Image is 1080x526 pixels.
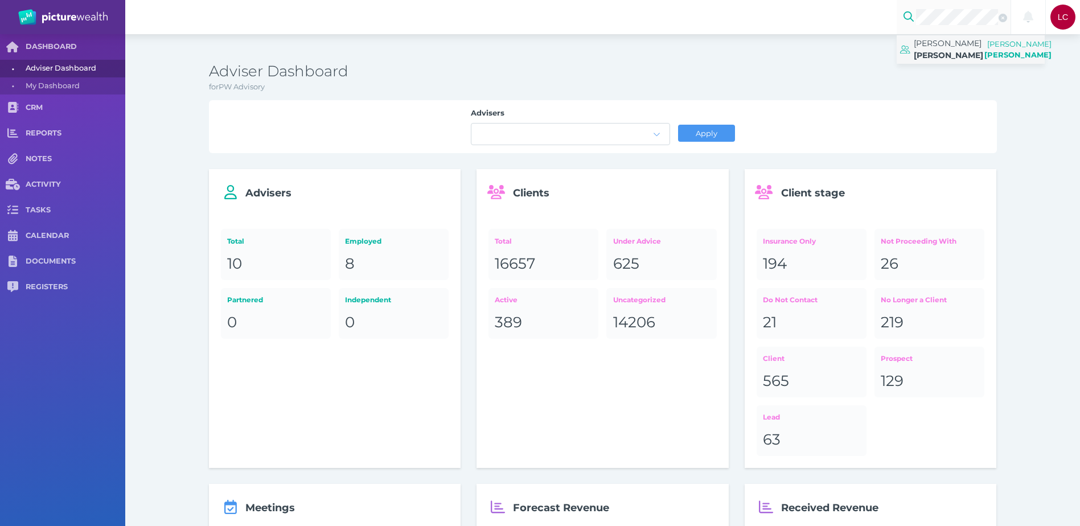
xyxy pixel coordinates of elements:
[998,13,1007,22] button: Clear
[221,288,331,339] a: Partnered0
[18,9,108,25] img: PW
[209,62,997,81] h3: Adviser Dashboard
[1050,5,1075,30] div: Leila Craig
[881,354,913,363] span: Prospect
[221,229,331,280] a: Total10
[914,38,982,48] span: [PERSON_NAME]
[488,229,598,280] a: Total16657
[881,254,978,274] div: 26
[763,237,816,245] span: Insurance Only
[26,154,125,164] span: NOTES
[613,313,711,332] div: 14206
[227,237,244,245] span: Total
[26,103,125,113] span: CRM
[495,295,518,304] span: Active
[763,254,860,274] div: 194
[345,254,442,274] div: 8
[763,295,818,304] span: Do Not Contact
[881,372,978,391] div: 129
[984,50,1052,59] span: [PERSON_NAME]
[763,430,860,450] div: 63
[613,237,661,245] span: Under Advice
[763,372,860,391] div: 565
[26,42,125,52] span: DASHBOARD
[678,125,735,142] button: Apply
[471,108,670,123] label: Advisers
[26,282,125,292] span: REGISTERS
[914,50,983,60] span: [PERSON_NAME]
[26,231,125,241] span: CALENDAR
[987,39,1052,48] span: [PERSON_NAME]
[209,81,997,93] p: for PW Advisory
[339,288,449,339] a: Independent0
[227,295,263,304] span: Partnered
[26,206,125,215] span: TASKS
[781,187,845,199] span: Client stage
[495,254,592,274] div: 16657
[763,413,780,421] span: Lead
[345,237,381,245] span: Employed
[1058,13,1069,22] span: LC
[881,295,947,304] span: No Longer a Client
[897,35,1045,64] a: [PERSON_NAME][PERSON_NAME][PERSON_NAME][PERSON_NAME]
[345,313,442,332] div: 0
[606,229,716,280] a: Under Advice625
[339,229,449,280] a: Employed8
[881,237,956,245] span: Not Proceeding With
[495,313,592,332] div: 389
[26,60,121,77] span: Adviser Dashboard
[613,295,666,304] span: Uncategorized
[227,313,325,332] div: 0
[613,254,711,274] div: 625
[488,288,598,339] a: Active389
[26,77,121,95] span: My Dashboard
[26,129,125,138] span: REPORTS
[781,502,878,514] span: Received Revenue
[26,180,125,190] span: ACTIVITY
[495,237,512,245] span: Total
[881,313,978,332] div: 219
[245,187,291,199] span: Advisers
[763,313,860,332] div: 21
[345,295,391,304] span: Independent
[691,129,722,138] span: Apply
[763,354,785,363] span: Client
[513,502,609,514] span: Forecast Revenue
[245,502,295,514] span: Meetings
[26,257,125,266] span: DOCUMENTS
[513,187,549,199] span: Clients
[227,254,325,274] div: 10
